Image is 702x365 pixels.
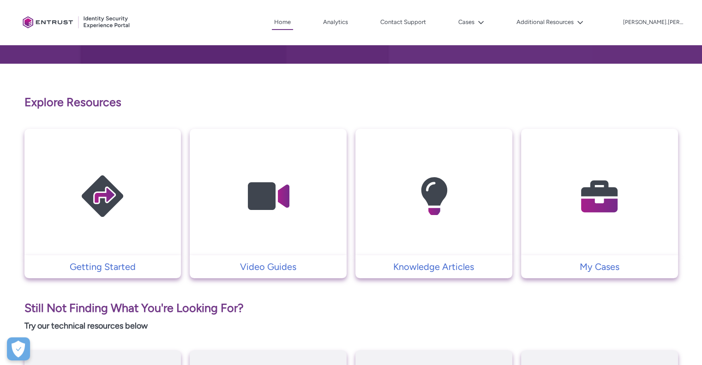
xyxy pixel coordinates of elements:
[378,15,428,29] a: Contact Support
[224,147,312,246] img: Video Guides
[355,260,512,274] a: Knowledge Articles
[7,337,30,360] div: Cookie Preferences
[623,19,683,26] p: [PERSON_NAME].[PERSON_NAME]
[190,260,347,274] a: Video Guides
[7,337,30,360] button: Open Preferences
[272,15,293,30] a: Home
[24,299,678,317] p: Still Not Finding What You're Looking For?
[526,260,673,274] p: My Cases
[521,260,678,274] a: My Cases
[24,94,678,111] p: Explore Resources
[59,147,146,246] img: Getting Started
[360,260,508,274] p: Knowledge Articles
[514,15,586,29] button: Additional Resources
[556,147,643,246] img: My Cases
[24,320,678,332] p: Try our technical resources below
[456,15,486,29] button: Cases
[194,260,342,274] p: Video Guides
[390,147,478,246] img: Knowledge Articles
[321,15,350,29] a: Analytics, opens in new tab
[24,260,181,274] a: Getting Started
[29,260,177,274] p: Getting Started
[623,17,684,26] button: User Profile jonathan.moore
